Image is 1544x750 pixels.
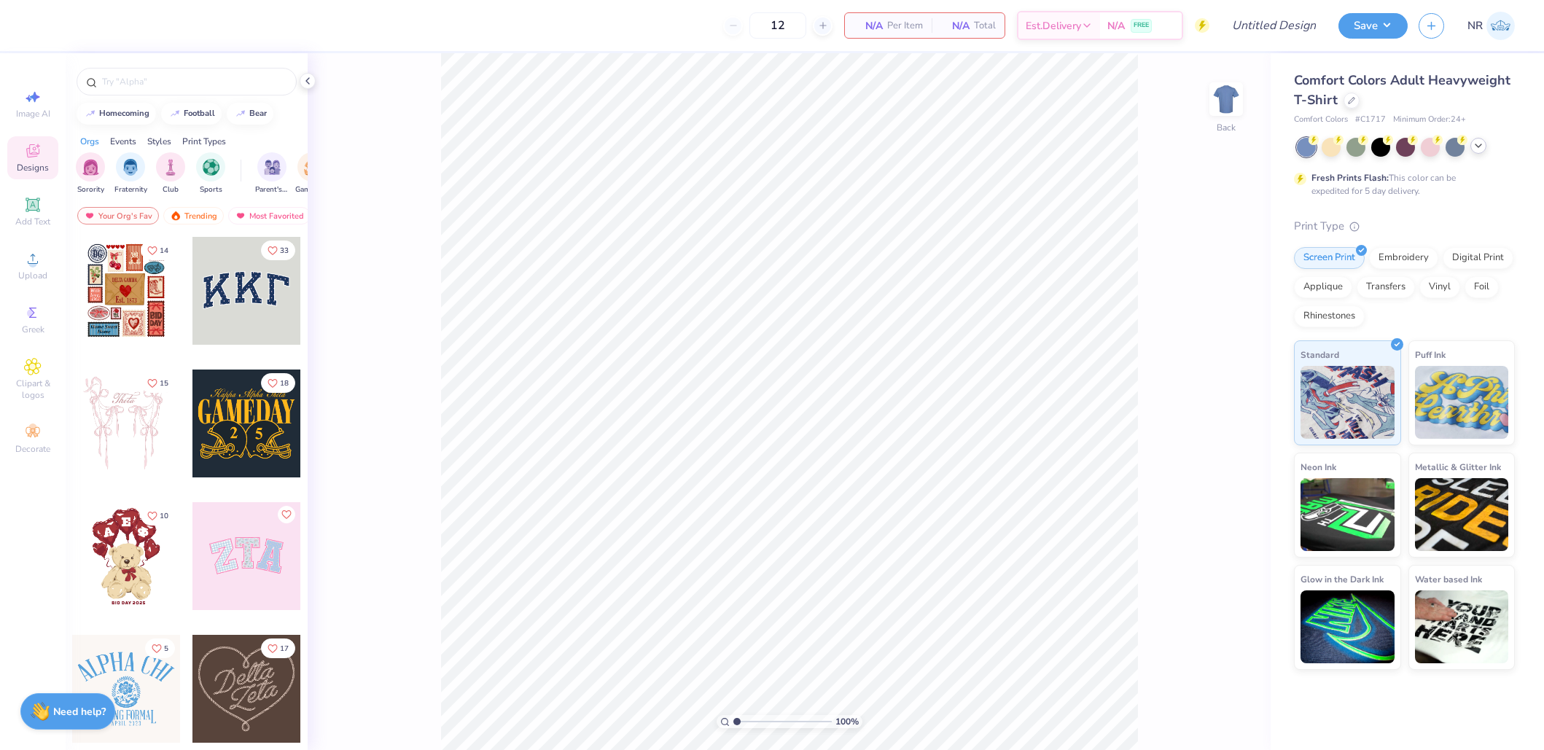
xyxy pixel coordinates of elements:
[147,135,171,148] div: Styles
[280,645,289,652] span: 17
[76,152,105,195] div: filter for Sorority
[99,109,149,117] div: homecoming
[228,207,311,224] div: Most Favorited
[1415,459,1501,474] span: Metallic & Glitter Ink
[1357,276,1415,298] div: Transfers
[1355,114,1386,126] span: # C1717
[974,18,996,34] span: Total
[1467,12,1515,40] a: NR
[1486,12,1515,40] img: Natalie Rivera
[110,135,136,148] div: Events
[295,184,329,195] span: Game Day
[261,638,295,658] button: Like
[1301,459,1336,474] span: Neon Ink
[122,159,139,176] img: Fraternity Image
[1301,571,1384,587] span: Glow in the Dark Ink
[1415,366,1509,439] img: Puff Ink
[1338,13,1408,39] button: Save
[84,211,95,221] img: most_fav.gif
[1301,347,1339,362] span: Standard
[196,152,225,195] div: filter for Sports
[280,380,289,387] span: 18
[141,506,175,526] button: Like
[227,103,273,125] button: bear
[160,247,168,254] span: 14
[203,159,219,176] img: Sports Image
[17,162,49,173] span: Designs
[1415,590,1509,663] img: Water based Ink
[1369,247,1438,269] div: Embroidery
[1415,571,1482,587] span: Water based Ink
[295,152,329,195] button: filter button
[1217,121,1236,134] div: Back
[82,159,99,176] img: Sorority Image
[1467,17,1483,34] span: NR
[278,506,295,523] button: Like
[163,184,179,195] span: Club
[141,241,175,260] button: Like
[1443,247,1513,269] div: Digital Print
[170,211,182,221] img: trending.gif
[887,18,923,34] span: Per Item
[141,373,175,393] button: Like
[164,645,168,652] span: 5
[295,152,329,195] div: filter for Game Day
[1294,114,1348,126] span: Comfort Colors
[1134,20,1149,31] span: FREE
[163,207,224,224] div: Trending
[261,241,295,260] button: Like
[264,159,281,176] img: Parent's Weekend Image
[15,443,50,455] span: Decorate
[235,211,246,221] img: most_fav.gif
[1294,71,1510,109] span: Comfort Colors Adult Heavyweight T-Shirt
[196,152,225,195] button: filter button
[1311,172,1389,184] strong: Fresh Prints Flash:
[145,638,175,658] button: Like
[114,184,147,195] span: Fraternity
[1301,590,1395,663] img: Glow in the Dark Ink
[156,152,185,195] div: filter for Club
[1415,347,1446,362] span: Puff Ink
[53,705,106,719] strong: Need help?
[1393,114,1466,126] span: Minimum Order: 24 +
[249,109,267,117] div: bear
[1301,366,1395,439] img: Standard
[255,152,289,195] button: filter button
[80,135,99,148] div: Orgs
[1419,276,1460,298] div: Vinyl
[22,324,44,335] span: Greek
[85,109,96,118] img: trend_line.gif
[114,152,147,195] button: filter button
[235,109,246,118] img: trend_line.gif
[182,135,226,148] div: Print Types
[261,373,295,393] button: Like
[304,159,321,176] img: Game Day Image
[255,184,289,195] span: Parent's Weekend
[835,715,859,728] span: 100 %
[1026,18,1081,34] span: Est. Delivery
[114,152,147,195] div: filter for Fraternity
[156,152,185,195] button: filter button
[169,109,181,118] img: trend_line.gif
[1107,18,1125,34] span: N/A
[200,184,222,195] span: Sports
[163,159,179,176] img: Club Image
[1301,478,1395,551] img: Neon Ink
[280,247,289,254] span: 33
[184,109,215,117] div: football
[7,378,58,401] span: Clipart & logos
[77,184,104,195] span: Sorority
[255,152,289,195] div: filter for Parent's Weekend
[160,512,168,520] span: 10
[18,270,47,281] span: Upload
[1294,218,1515,235] div: Print Type
[77,103,156,125] button: homecoming
[101,74,287,89] input: Try "Alpha"
[1465,276,1499,298] div: Foil
[1415,478,1509,551] img: Metallic & Glitter Ink
[1220,11,1327,40] input: Untitled Design
[1294,305,1365,327] div: Rhinestones
[1294,247,1365,269] div: Screen Print
[1311,171,1491,198] div: This color can be expedited for 5 day delivery.
[1212,85,1241,114] img: Back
